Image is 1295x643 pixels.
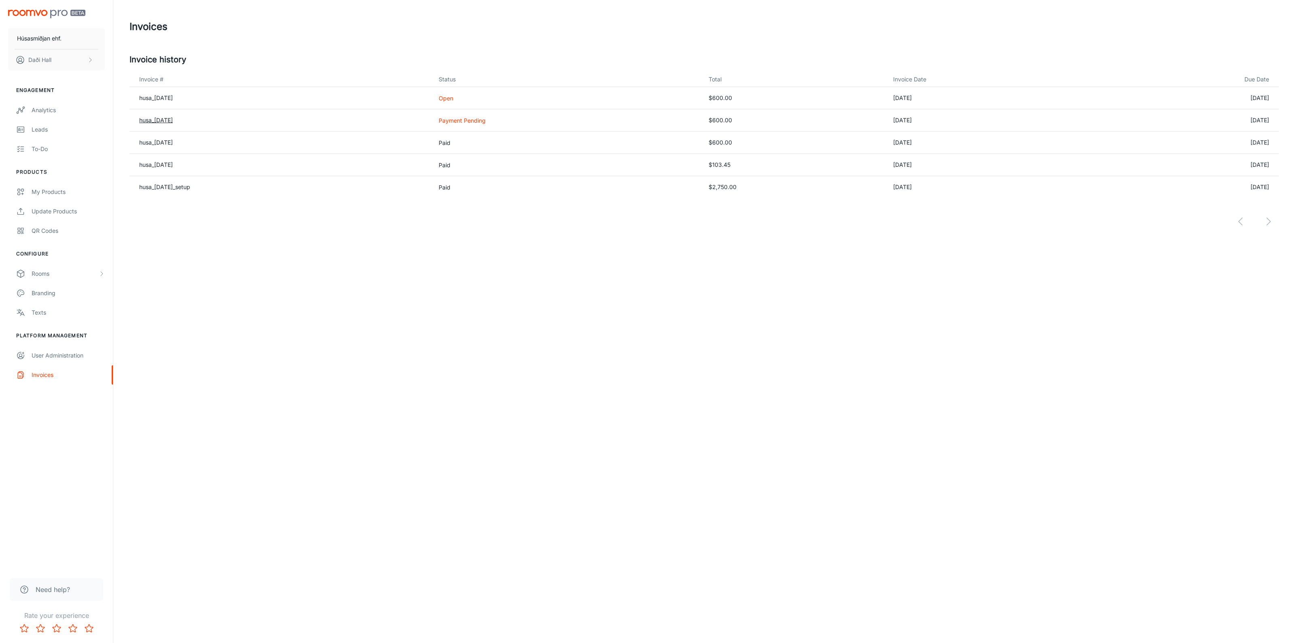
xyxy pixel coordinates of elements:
td: [DATE] [1095,132,1279,154]
td: [DATE] [1095,109,1279,132]
p: Daði Hall [28,55,51,64]
td: [DATE] [887,132,1095,154]
a: husa_[DATE] [139,139,173,146]
th: Total [702,72,886,87]
td: [DATE] [887,109,1095,132]
th: Status [432,72,702,87]
div: Analytics [32,106,105,115]
th: Invoice Date [887,72,1095,87]
p: Paid [439,161,696,169]
button: Húsasmiðjan ehf. [8,28,105,49]
div: To-do [32,145,105,153]
td: $103.45 [702,154,886,176]
button: Daði Hall [8,49,105,70]
td: $2,750.00 [702,176,886,198]
td: [DATE] [887,154,1095,176]
p: Open [439,94,696,102]
th: Invoice # [129,72,432,87]
td: [DATE] [1095,87,1279,109]
div: Leads [32,125,105,134]
h1: Invoices [129,19,168,34]
p: Paid [439,183,696,192]
img: Roomvo PRO Beta [8,10,85,18]
td: $600.00 [702,109,886,132]
th: Due Date [1095,72,1279,87]
div: Update Products [32,207,105,216]
a: husa_[DATE] [139,117,173,123]
td: [DATE] [887,176,1095,198]
div: QR Codes [32,226,105,235]
h5: Invoice history [129,53,1279,66]
div: My Products [32,187,105,196]
p: Paid [439,138,696,147]
td: [DATE] [1095,176,1279,198]
p: Payment Pending [439,116,696,125]
td: $600.00 [702,132,886,154]
td: $600.00 [702,87,886,109]
p: Húsasmiðjan ehf. [17,34,62,43]
a: husa_[DATE] [139,161,173,168]
td: [DATE] [1095,154,1279,176]
a: husa_[DATE] [139,94,173,101]
a: husa_[DATE]_setup [139,183,190,190]
td: [DATE] [887,87,1095,109]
